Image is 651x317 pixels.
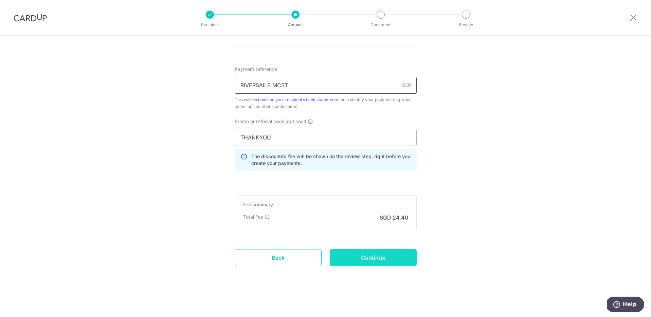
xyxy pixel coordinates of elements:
span: (optional) [285,118,306,125]
iframe: Opens a widget where you can find more information [607,297,644,314]
h5: Fee summary [243,201,408,208]
p: Review [441,21,491,28]
p: Amount [270,21,321,28]
a: Back [235,249,322,266]
p: Total Fee [243,213,263,220]
span: Payment reference [235,66,277,73]
img: CardUp [14,14,47,22]
div: 15/35 [401,82,411,89]
p: The discounted fee will be shown on the review step, right before you create your payments. [251,153,411,167]
p: Document [356,21,406,28]
p: Recipient [185,21,235,28]
span: Promo or referral code [235,118,285,125]
p: SGD 24.40 [380,213,408,222]
div: This will be to help identify your payment (e.g. your name, unit number, condo name). [235,96,417,110]
input: Continue [330,249,417,266]
a: shown on your recipient’s bank statement [256,97,336,102]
